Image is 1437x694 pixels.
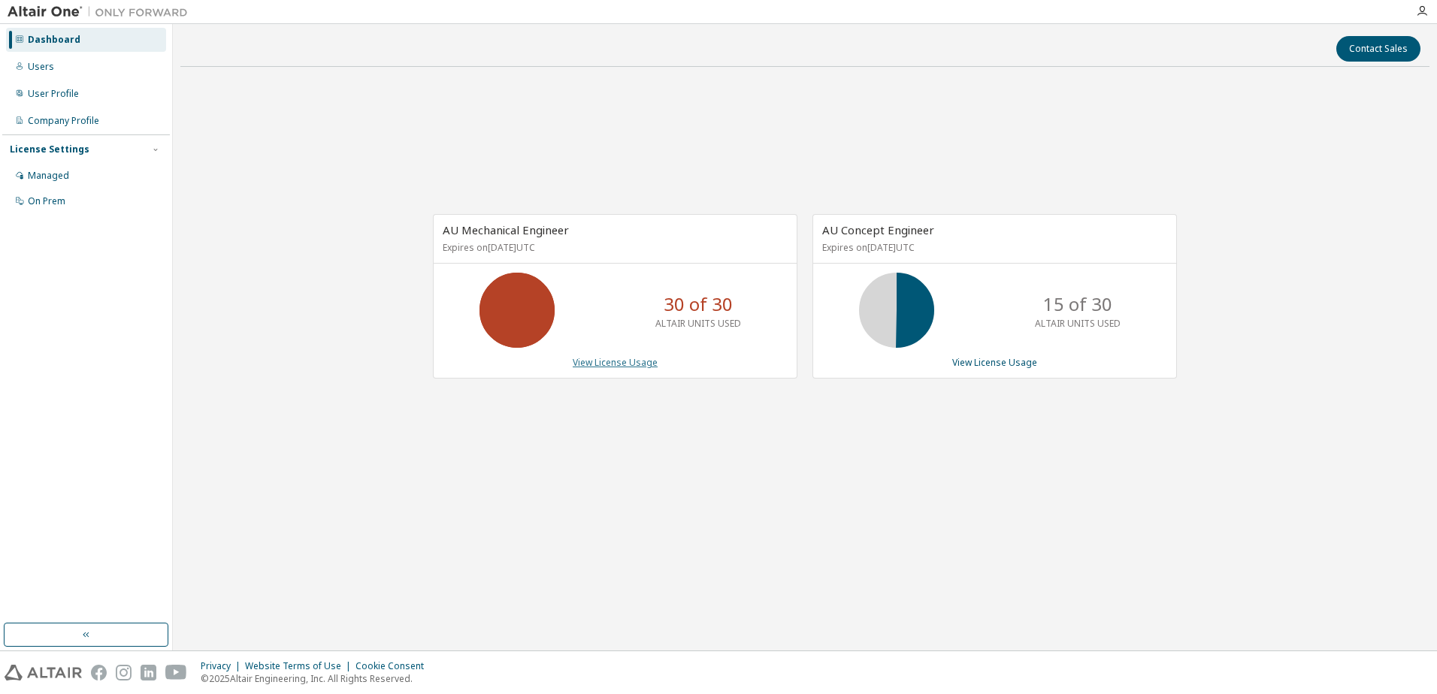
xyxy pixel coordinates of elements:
img: altair_logo.svg [5,665,82,680]
p: Expires on [DATE] UTC [822,241,1163,254]
a: View License Usage [573,356,658,369]
p: 15 of 30 [1043,291,1112,317]
img: facebook.svg [91,665,107,680]
p: ALTAIR UNITS USED [1035,317,1121,330]
img: instagram.svg [116,665,132,680]
p: ALTAIR UNITS USED [655,317,741,330]
button: Contact Sales [1336,36,1420,62]
p: © 2025 Altair Engineering, Inc. All Rights Reserved. [201,672,433,685]
img: Altair One [8,5,195,20]
div: Privacy [201,660,245,672]
a: View License Usage [952,356,1037,369]
div: Company Profile [28,115,99,127]
div: Cookie Consent [355,660,433,672]
p: Expires on [DATE] UTC [443,241,784,254]
span: AU Mechanical Engineer [443,222,569,237]
span: AU Concept Engineer [822,222,934,237]
div: Managed [28,170,69,182]
img: youtube.svg [165,665,187,680]
div: Website Terms of Use [245,660,355,672]
div: User Profile [28,88,79,100]
p: 30 of 30 [664,291,733,317]
div: License Settings [10,143,89,155]
div: Users [28,61,54,73]
div: Dashboard [28,34,80,46]
img: linkedin.svg [141,665,156,680]
div: On Prem [28,195,65,207]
